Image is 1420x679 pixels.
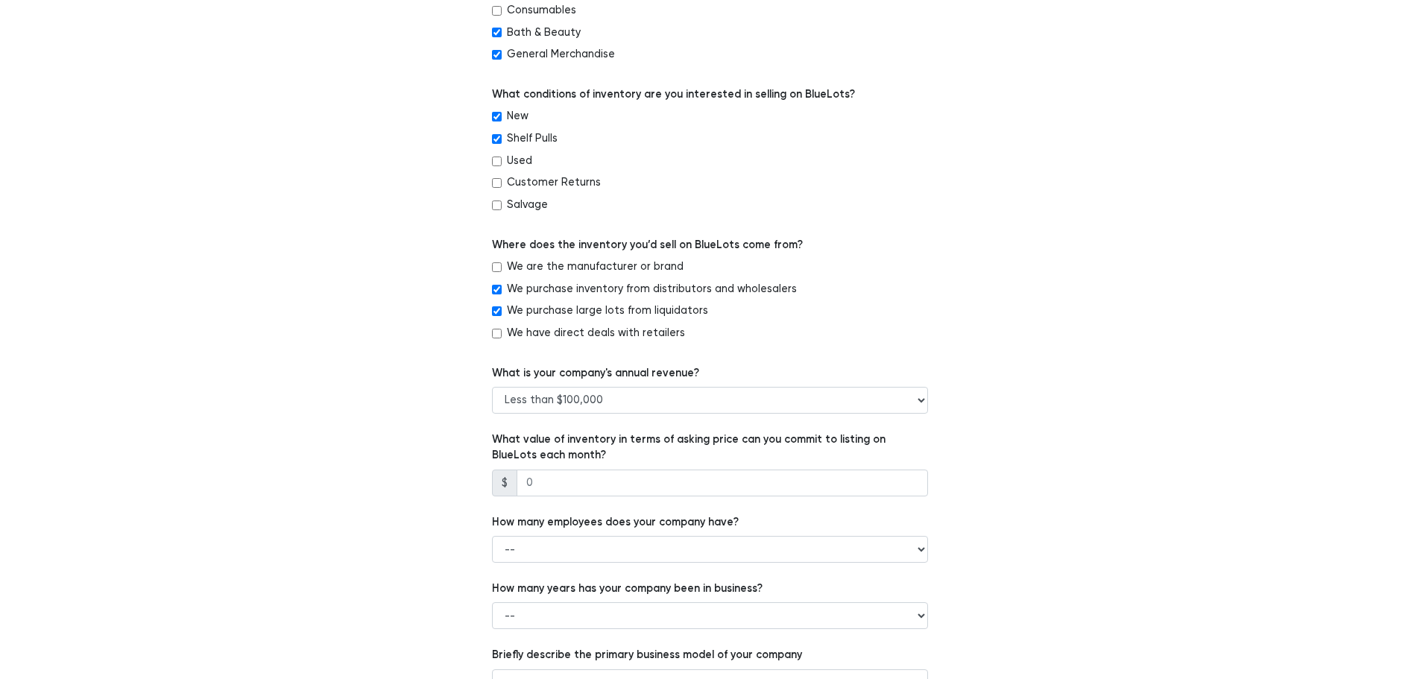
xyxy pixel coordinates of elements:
[507,46,615,63] label: General Merchandise
[507,130,558,147] label: Shelf Pulls
[492,647,802,663] label: Briefly describe the primary business model of your company
[492,306,502,316] input: We purchase large lots from liquidators
[492,432,928,464] label: What value of inventory in terms of asking price can you commit to listing on BlueLots each month?
[492,262,502,272] input: We are the manufacturer or brand
[492,86,855,103] label: What conditions of inventory are you interested in selling on BlueLots?
[492,200,502,210] input: Salvage
[492,329,502,338] input: We have direct deals with retailers
[492,6,502,16] input: Consumables
[492,157,502,166] input: Used
[507,303,708,319] label: We purchase large lots from liquidators
[507,259,684,275] label: We are the manufacturer or brand
[507,325,685,341] label: We have direct deals with retailers
[492,50,502,60] input: General Merchandise
[492,365,699,382] label: What is your company's annual revenue?
[492,178,502,188] input: Customer Returns
[517,470,928,496] input: 0
[507,174,601,191] label: Customer Returns
[492,28,502,37] input: Bath & Beauty
[507,153,532,169] label: Used
[507,281,797,297] label: We purchase inventory from distributors and wholesalers
[507,108,528,124] label: New
[507,197,548,213] label: Salvage
[492,134,502,144] input: Shelf Pulls
[507,25,581,41] label: Bath & Beauty
[492,285,502,294] input: We purchase inventory from distributors and wholesalers
[492,581,763,597] label: How many years has your company been in business?
[492,112,502,121] input: New
[507,2,576,19] label: Consumables
[492,237,803,253] label: Where does the inventory you’d sell on BlueLots come from?
[492,514,739,531] label: How many employees does your company have?
[492,470,517,496] span: $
